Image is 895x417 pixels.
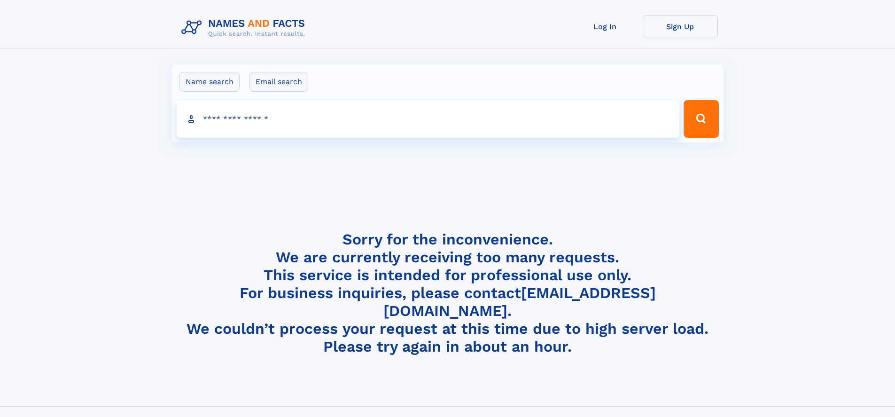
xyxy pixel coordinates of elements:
[568,15,643,38] a: Log In
[178,230,718,356] h4: Sorry for the inconvenience. We are currently receiving too many requests. This service is intend...
[643,15,718,38] a: Sign Up
[383,284,656,320] a: [EMAIL_ADDRESS][DOMAIN_NAME]
[177,100,680,138] input: search input
[249,72,308,92] label: Email search
[178,15,313,40] img: Logo Names and Facts
[684,100,718,138] button: Search Button
[179,72,240,92] label: Name search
